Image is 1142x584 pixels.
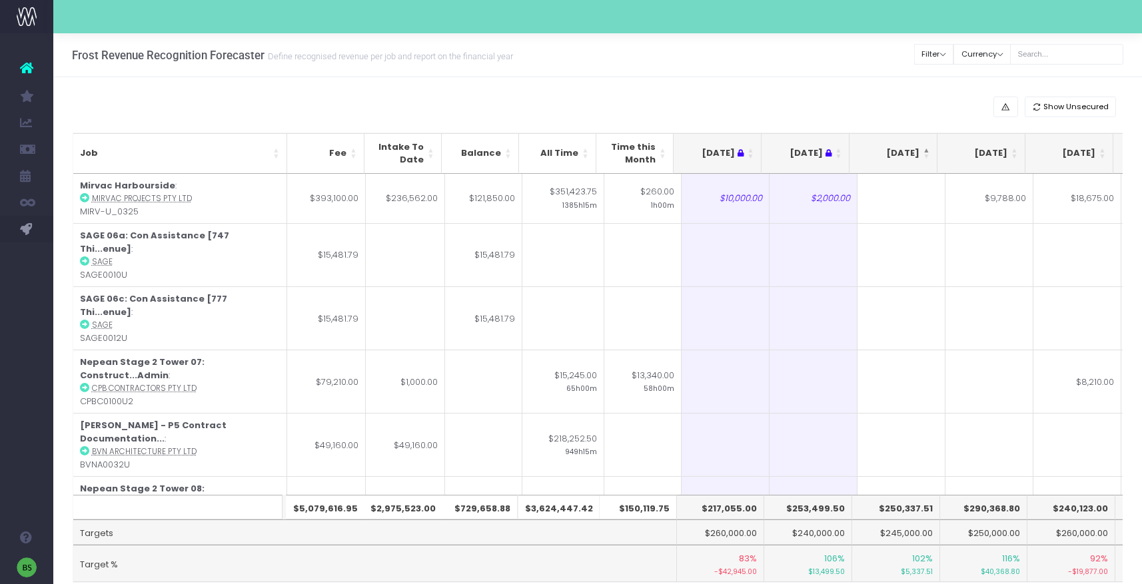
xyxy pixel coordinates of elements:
td: $13,340.00 [604,350,682,413]
th: $729,658.88 [441,495,518,520]
td: $393,100.00 [287,174,366,224]
strong: Nepean Stage 2 Tower 08: Commissioning... [80,482,205,508]
span: 102% [912,552,933,565]
td: $15,245.00 [522,350,604,413]
td: : CPBC0100U2 [73,350,287,413]
small: 65h00m [566,382,597,394]
h3: Frost Revenue Recognition Forecaster [72,49,513,62]
td: Target % [73,545,677,582]
input: Search... [1010,44,1123,65]
abbr: SAGE [92,320,113,330]
small: Define recognised revenue per job and report on the financial year [265,49,513,62]
td: : BVNA0032U [73,413,287,476]
small: -$42,945.00 [684,565,758,577]
th: Intake To Date: activate to sort column ascending [364,133,442,174]
small: 1385h15m [562,198,597,210]
abbr: Mirvac Projects Pty Ltd [92,193,192,204]
span: 92% [1090,552,1108,565]
th: $3,624,447.42 [518,495,600,520]
td: $79,210.00 [287,350,366,413]
th: $250,337.51 [852,495,940,520]
td: $8,210.00 [1033,350,1121,413]
td: : MIRV-U_0325 [73,174,287,224]
th: $290,368.80 [940,495,1028,520]
span: 83% [739,552,757,565]
td: : SAGE0012U [73,286,287,350]
th: Fee: activate to sort column ascending [287,133,364,174]
abbr: BVN Architecture Pty Ltd [92,446,197,457]
th: Aug 25: activate to sort column descending [850,133,937,174]
td: $33,650.00 [287,476,366,539]
small: 58h00m [644,382,674,394]
td: $245,000.00 [852,519,940,545]
strong: Mirvac Harbourside [80,179,175,192]
td: $240,000.00 [764,519,852,545]
th: Oct 25: activate to sort column ascending [1025,133,1113,174]
td: $351,423.75 [522,174,604,224]
th: Job: activate to sort column ascending [73,133,287,174]
th: All Time: activate to sort column ascending [519,133,596,174]
small: -$19,877.00 [1034,565,1108,577]
td: : CPBC0100U3 [73,476,287,539]
button: Show Unsecured [1025,97,1117,117]
small: 949h15m [565,445,597,457]
td: : SAGE0010U [73,223,287,286]
strong: [PERSON_NAME] - P5 Contract Documentation... [80,419,227,445]
td: Targets [73,519,677,545]
td: $2,000.00 [770,174,857,224]
button: Currency [953,44,1011,65]
td: $15,481.79 [287,223,366,286]
small: $13,499.50 [771,565,845,577]
th: $150,119.75 [600,495,677,520]
th: Jul 25 : activate to sort column ascending [762,133,850,174]
strong: SAGE 06c: Con Assistance [777 Thi...enue] [80,292,227,318]
td: $18,675.00 [1033,174,1121,224]
th: $253,499.50 [764,495,852,520]
button: Filter [914,44,954,65]
td: $260,000.00 [677,519,765,545]
td: $218,252.50 [522,413,604,476]
td: $260,000.00 [1027,519,1115,545]
td: $10,000.00 [682,174,770,224]
small: 1h00m [651,198,674,210]
td: $49,160.00 [287,413,366,476]
th: Time this Month: activate to sort column ascending [596,133,674,174]
th: $2,975,523.00 [364,495,443,520]
span: Show Unsecured [1043,101,1109,113]
th: Balance: activate to sort column ascending [442,133,519,174]
small: $40,368.80 [947,565,1021,577]
td: $260.00 [604,174,682,224]
td: $1,000.00 [366,350,445,413]
th: Jun 25 : activate to sort column ascending [674,133,762,174]
td: $250,000.00 [940,519,1028,545]
span: 116% [1002,552,1020,565]
td: $15,481.79 [287,286,366,350]
abbr: SAGE [92,256,113,267]
td: $15,481.79 [445,223,522,286]
td: $15,481.79 [445,286,522,350]
td: $49,160.00 [366,413,445,476]
th: Sep 25: activate to sort column ascending [937,133,1025,174]
td: $9,788.00 [945,174,1033,224]
strong: SAGE 06a: Con Assistance [747 Thi...enue] [80,229,229,255]
th: $240,123.00 [1027,495,1115,520]
th: $5,079,616.95 [286,495,365,520]
abbr: CPB Contractors Pty Ltd [92,383,197,394]
td: $121,850.00 [445,174,522,224]
span: 106% [824,552,845,565]
strong: Nepean Stage 2 Tower 07: Construct...Admin [80,356,205,382]
td: $236,562.00 [366,174,445,224]
small: $5,337.51 [859,565,933,577]
th: $217,055.00 [677,495,765,520]
img: images/default_profile_image.png [17,557,37,577]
